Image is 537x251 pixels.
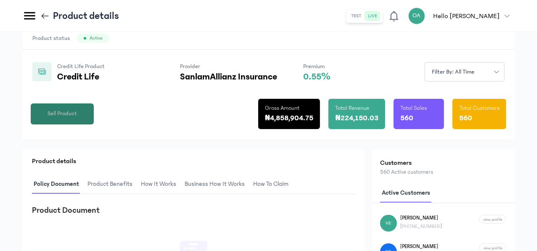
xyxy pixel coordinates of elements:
[380,183,432,203] span: Active customers
[408,8,425,24] div: OA
[251,174,295,194] button: How to claim
[32,156,355,166] p: Product details
[303,63,325,70] span: Premium
[380,183,437,203] button: Active customers
[427,68,480,77] span: Filter by: all time
[365,11,381,21] button: live
[400,223,442,230] p: [PHONE_NUMBER]
[183,174,251,194] button: Business How It Works
[32,204,100,216] h3: Product Document
[434,11,500,21] p: Hello [PERSON_NAME]
[31,103,94,124] button: Sell Product
[139,174,178,194] span: How It Works
[180,72,277,82] p: SanlamAllianz Insurance
[400,104,437,112] p: Total Sales
[32,34,70,42] span: Product status
[53,9,119,23] p: Product details
[48,109,77,118] span: Sell Product
[380,158,506,168] h2: Customers
[57,63,105,70] span: Credit Life Product
[335,104,378,112] p: Total Revenue
[380,215,397,232] div: ve
[380,168,506,177] p: 560 Active customers
[183,174,246,194] span: Business How It Works
[335,112,378,124] p: ₦224,150.03
[400,243,442,250] p: [PERSON_NAME]
[86,174,134,194] span: Product Benefits
[265,104,314,112] p: Gross Amount
[459,112,472,124] p: 560
[459,104,500,112] p: Total Customers
[251,174,290,194] span: How to claim
[86,174,139,194] button: Product Benefits
[265,112,314,124] p: ₦4,858,904.75
[425,62,505,82] button: Filter by: all time
[57,72,154,82] p: Credit Life
[32,174,81,194] span: Policy Document
[32,174,86,194] button: Policy Document
[408,8,515,24] button: OAHello [PERSON_NAME]
[180,63,200,70] span: Provider
[139,174,183,194] button: How It Works
[303,72,331,82] p: 0.55%
[348,11,365,21] button: test
[400,112,413,124] p: 560
[90,35,103,42] span: Active
[400,215,442,222] p: [PERSON_NAME]
[479,215,506,224] a: view profile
